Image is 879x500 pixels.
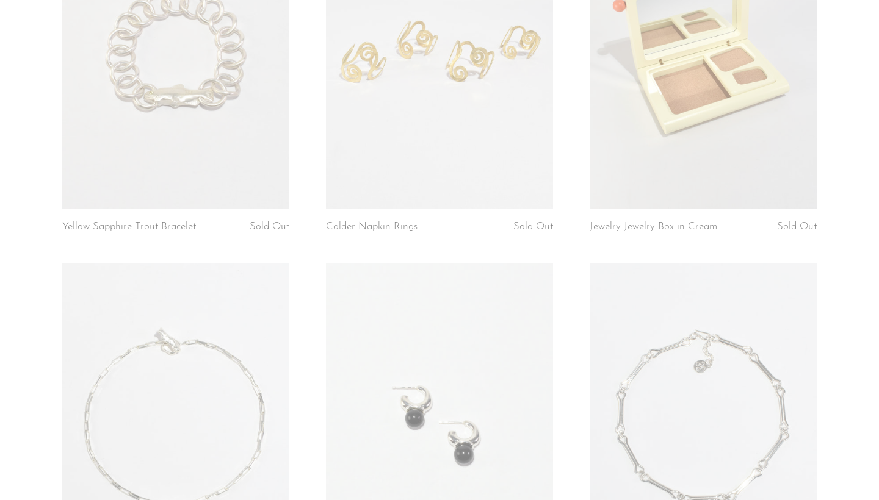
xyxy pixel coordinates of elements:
span: Sold Out [777,221,817,232]
a: Yellow Sapphire Trout Bracelet [62,221,196,232]
a: Calder Napkin Rings [326,221,418,232]
span: Sold Out [250,221,289,232]
a: Jewelry Jewelry Box in Cream [590,221,717,232]
span: Sold Out [513,221,553,232]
